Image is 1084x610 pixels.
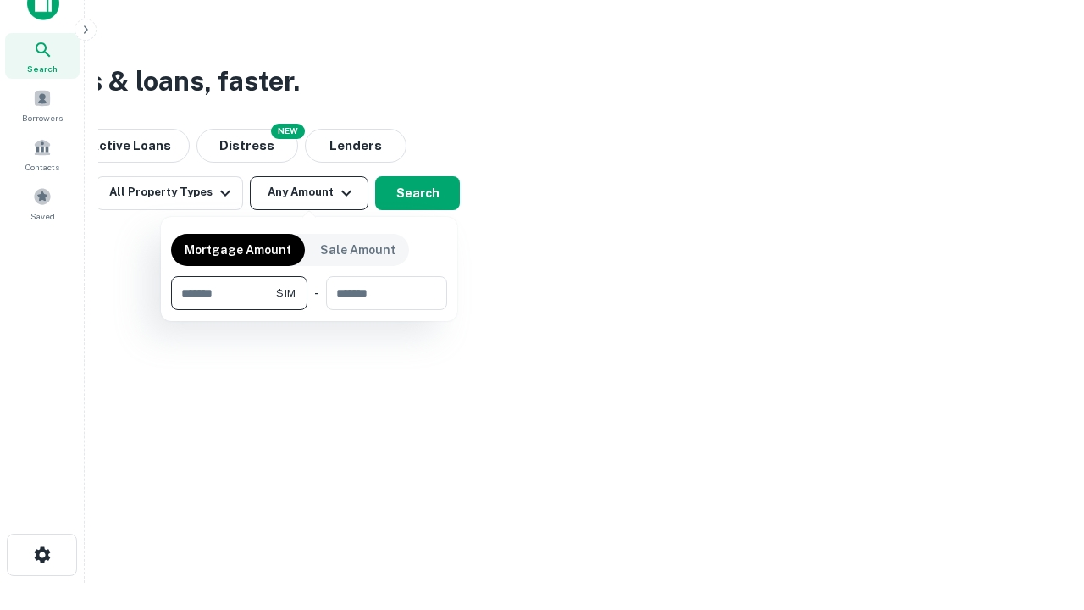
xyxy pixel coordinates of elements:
[314,276,319,310] div: -
[276,286,296,301] span: $1M
[185,241,291,259] p: Mortgage Amount
[999,474,1084,556] iframe: Chat Widget
[320,241,395,259] p: Sale Amount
